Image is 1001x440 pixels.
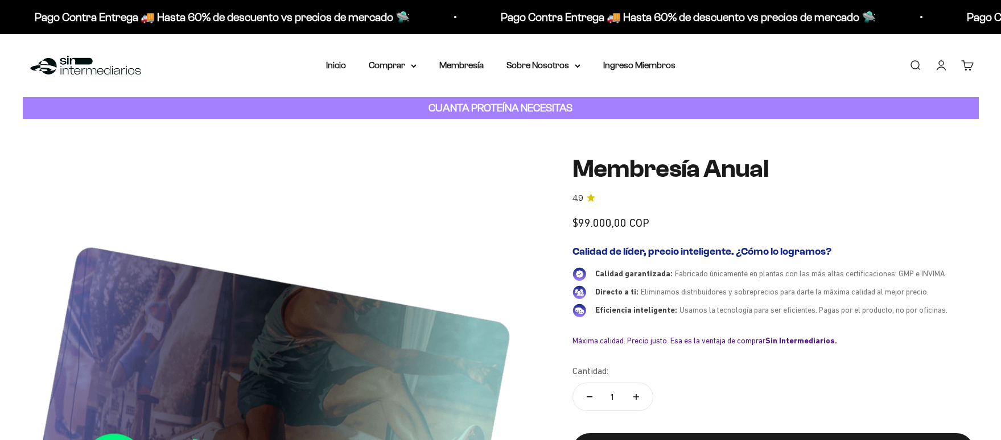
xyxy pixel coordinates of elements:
a: Inicio [326,60,346,70]
summary: Sobre Nosotros [506,58,580,73]
span: 4.9 [572,192,583,205]
summary: Comprar [369,58,417,73]
a: 4.94.9 de 5.0 estrellas [572,192,974,205]
span: Calidad garantizada: [595,269,673,278]
span: Fabricado únicamente en plantas con las más altas certificaciones: GMP e INVIMA. [675,269,947,278]
span: Eficiencia inteligente: [595,305,677,314]
h1: Membresía Anual [572,155,974,182]
img: Eficiencia inteligente [572,304,586,317]
strong: CUANTA PROTEÍNA NECESITAS [429,102,572,114]
div: Máxima calidad. Precio justo. Esa es la ventaja de comprar [572,335,974,346]
p: Pago Contra Entrega 🚚 Hasta 60% de descuento vs precios de mercado 🛸 [34,8,409,26]
b: Sin Intermediarios. [765,336,837,345]
sale-price: $99.000,00 COP [572,214,649,232]
h2: Calidad de líder, precio inteligente. ¿Cómo lo logramos? [572,246,974,258]
a: Membresía [439,60,484,70]
button: Aumentar cantidad [620,383,653,410]
img: Calidad garantizada [572,267,586,281]
a: Ingreso Miembros [603,60,675,70]
p: Pago Contra Entrega 🚚 Hasta 60% de descuento vs precios de mercado 🛸 [500,8,875,26]
span: Directo a ti: [595,287,639,296]
img: Directo a ti [572,285,586,299]
label: Cantidad: [572,364,608,379]
button: Reducir cantidad [573,383,606,410]
span: Usamos la tecnología para ser eficientes. Pagas por el producto, no por oficinas. [679,305,948,314]
span: Eliminamos distribuidores y sobreprecios para darte la máxima calidad al mejor precio. [641,287,929,296]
